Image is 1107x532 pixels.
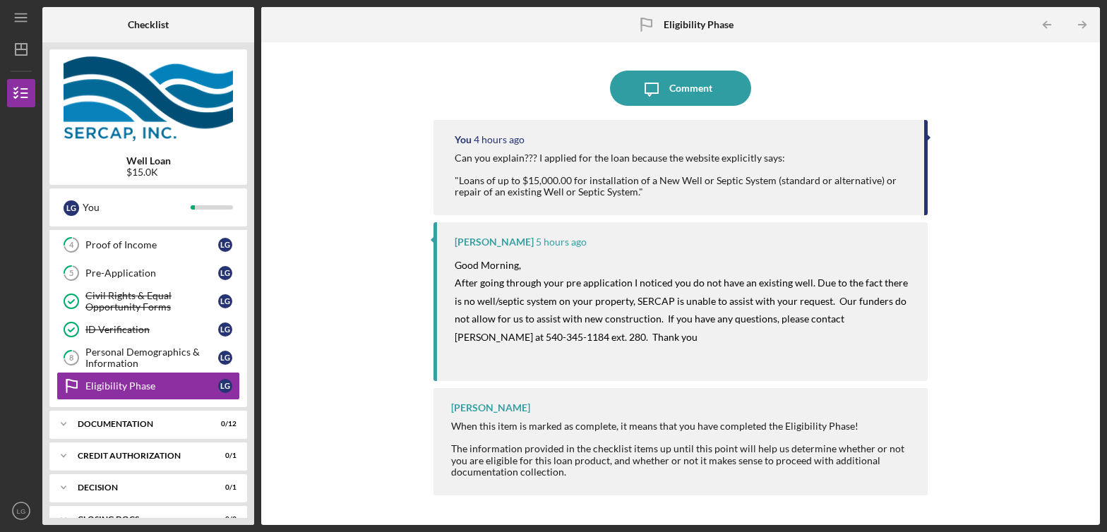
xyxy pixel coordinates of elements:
[664,19,734,30] b: Eligibility Phase
[536,236,587,248] time: 2025-09-16 14:22
[218,238,232,252] div: L G
[218,379,232,393] div: L G
[78,515,201,524] div: CLOSING DOCS
[211,483,237,492] div: 0 / 1
[56,231,240,259] a: 4Proof of IncomeLG
[78,420,201,428] div: Documentation
[455,259,521,271] span: Good Morning,
[17,507,26,515] text: LG
[78,452,201,460] div: CREDIT AUTHORIZATION
[85,324,218,335] div: ID Verification
[451,402,530,413] div: [PERSON_NAME]
[211,452,237,460] div: 0 / 1
[455,277,910,343] span: After going through your pre application I noticed you do not have an existing well. Due to the f...
[69,353,73,363] tspan: 8
[211,515,237,524] div: 0 / 3
[56,344,240,372] a: 8Personal Demographics & InformationLG
[455,152,911,198] div: Can you explain??? I applied for the loan because the website explicitly says: "Loans of up to $1...
[56,259,240,287] a: 5Pre-ApplicationLG
[610,71,751,106] button: Comment
[85,346,218,369] div: Personal Demographics & Information
[455,236,534,248] div: [PERSON_NAME]
[218,294,232,308] div: L G
[128,19,169,30] b: Checklist
[69,269,73,278] tspan: 5
[126,167,171,178] div: $15.0K
[85,239,218,250] div: Proof of Income
[455,134,472,145] div: You
[85,267,218,279] div: Pre-Application
[218,266,232,280] div: L G
[451,421,914,477] div: When this item is marked as complete, it means that you have completed the Eligibility Phase! The...
[83,195,191,219] div: You
[56,315,240,344] a: ID VerificationLG
[669,71,712,106] div: Comment
[49,56,247,141] img: Product logo
[85,380,218,392] div: Eligibility Phase
[211,420,237,428] div: 0 / 12
[218,322,232,337] div: L G
[85,290,218,313] div: Civil Rights & Equal Opportunity Forms
[7,497,35,525] button: LG
[56,372,240,400] a: Eligibility PhaseLG
[69,241,74,250] tspan: 4
[64,200,79,216] div: L G
[78,483,201,492] div: Decision
[218,351,232,365] div: L G
[126,155,171,167] b: Well Loan
[56,287,240,315] a: Civil Rights & Equal Opportunity FormsLG
[474,134,525,145] time: 2025-09-16 14:37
